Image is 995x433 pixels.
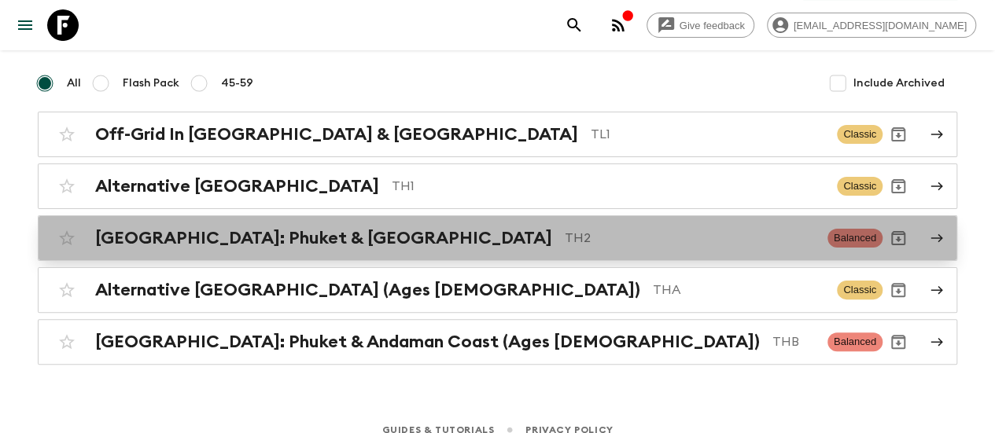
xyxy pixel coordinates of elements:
span: Balanced [827,229,883,248]
span: Include Archived [853,75,945,91]
a: [GEOGRAPHIC_DATA]: Phuket & [GEOGRAPHIC_DATA]TH2BalancedArchive [38,215,957,261]
h2: [GEOGRAPHIC_DATA]: Phuket & Andaman Coast (Ages [DEMOGRAPHIC_DATA]) [95,332,760,352]
span: All [67,75,81,91]
p: TL1 [591,125,824,144]
h2: Alternative [GEOGRAPHIC_DATA] [95,176,379,196]
a: Alternative [GEOGRAPHIC_DATA] (Ages [DEMOGRAPHIC_DATA])THAClassicArchive [38,267,957,313]
span: Give feedback [671,20,754,31]
a: [GEOGRAPHIC_DATA]: Phuket & Andaman Coast (Ages [DEMOGRAPHIC_DATA])THBBalancedArchive [38,319,957,365]
span: 45-59 [221,75,253,91]
span: [EMAIL_ADDRESS][DOMAIN_NAME] [785,20,975,31]
button: Archive [883,119,914,150]
button: menu [9,9,41,41]
div: [EMAIL_ADDRESS][DOMAIN_NAME] [767,13,976,38]
p: TH2 [565,229,815,248]
button: search adventures [558,9,590,41]
button: Archive [883,171,914,202]
button: Archive [883,326,914,358]
h2: [GEOGRAPHIC_DATA]: Phuket & [GEOGRAPHIC_DATA] [95,228,552,248]
button: Archive [883,222,914,254]
a: Alternative [GEOGRAPHIC_DATA]TH1ClassicArchive [38,163,957,209]
a: Give feedback [647,13,754,38]
span: Classic [837,281,883,299]
span: Balanced [827,332,883,351]
h2: Alternative [GEOGRAPHIC_DATA] (Ages [DEMOGRAPHIC_DATA]) [95,280,640,300]
span: Flash Pack [123,75,179,91]
a: Off-Grid In [GEOGRAPHIC_DATA] & [GEOGRAPHIC_DATA]TL1ClassicArchive [38,112,957,157]
span: Classic [837,177,883,196]
p: THB [772,332,815,351]
span: Classic [837,125,883,144]
h2: Off-Grid In [GEOGRAPHIC_DATA] & [GEOGRAPHIC_DATA] [95,124,578,145]
button: Archive [883,274,914,306]
p: THA [653,281,824,299]
p: TH1 [392,177,824,196]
